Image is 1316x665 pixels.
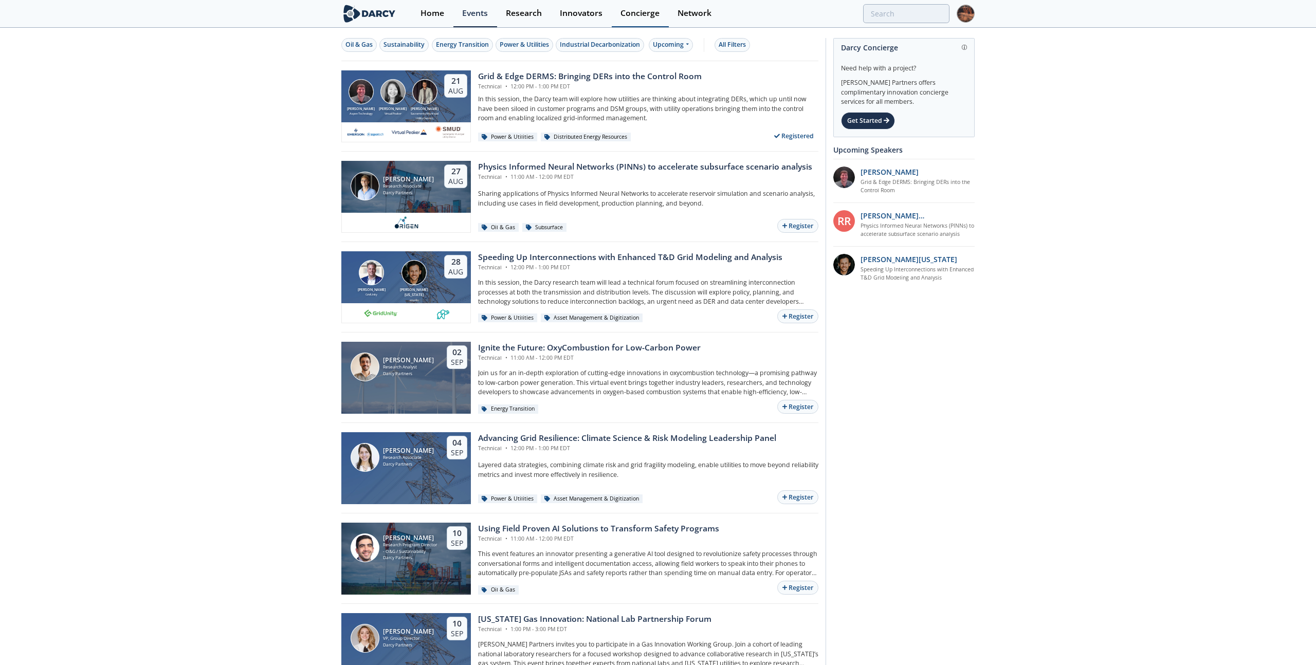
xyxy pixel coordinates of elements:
[351,443,379,472] img: Camila Casamayor
[341,5,397,23] img: logo-wide.svg
[383,635,434,642] div: VP, Group Director
[448,86,463,96] div: Aug
[478,133,537,142] div: Power & Utilities
[522,223,566,232] div: Subsurface
[833,141,975,159] div: Upcoming Speakers
[341,523,818,595] a: Sami Sultan [PERSON_NAME] Research Program Director - O&G / Sustainability Darcy Partners 10 Sep ...
[503,445,509,452] span: •
[478,173,812,181] div: Technical 11:00 AM - 12:00 PM EDT
[503,625,509,633] span: •
[863,4,949,23] input: Advanced Search
[383,183,434,190] div: Research Associate
[770,130,819,142] div: Registered
[341,70,818,142] a: Jonathan Curtis [PERSON_NAME] Aspen Technology Brenda Chew [PERSON_NAME] Virtual Peaker Yevgeniy ...
[383,534,438,542] div: [PERSON_NAME]
[437,307,450,319] img: 336b6de1-6040-4323-9c13-5718d9811639
[383,176,434,183] div: [PERSON_NAME]
[351,624,379,653] img: Lindsey Motlow
[421,9,444,17] div: Home
[341,161,818,233] a: Juan Mayol [PERSON_NAME] Research Associate Darcy Partners 27 Aug Physics Informed Neural Network...
[451,358,463,367] div: Sep
[383,461,434,468] div: Darcy Partners
[861,222,975,238] a: Physics Informed Neural Networks (PINNs) to accelerate subsurface scenario analysis
[833,167,855,188] img: accc9a8e-a9c1-4d58-ae37-132228efcf55
[777,581,818,595] button: Register
[451,438,463,448] div: 04
[560,40,640,49] div: Industrial Decarbonization
[432,38,493,52] button: Energy Transition
[620,9,660,17] div: Concierge
[478,460,818,479] p: Layered data strategies, combining climate risk and grid fragility modeling, enable utilities to ...
[435,126,465,138] img: Smud.org.png
[833,210,855,232] div: RR
[861,254,957,265] p: [PERSON_NAME][US_STATE]
[678,9,711,17] div: Network
[478,523,719,535] div: Using Field Proven AI Solutions to Transform Safety Programs
[451,629,463,638] div: Sep
[345,106,377,112] div: [PERSON_NAME]
[451,347,463,358] div: 02
[478,625,711,634] div: Technical 1:00 PM - 3:00 PM EDT
[341,432,818,504] a: Camila Casamayor [PERSON_NAME] Research Associate Darcy Partners 04 Sep Advancing Grid Resilience...
[398,287,430,298] div: [PERSON_NAME][US_STATE]
[351,533,379,562] img: Sami Sultan
[383,190,434,196] div: Darcy Partners
[478,404,538,414] div: Energy Transition
[341,342,818,414] a: Nicolas Lassalle [PERSON_NAME] Research Analyst Darcy Partners 02 Sep Ignite the Future: OxyCombu...
[478,83,702,91] div: Technical 12:00 PM - 1:00 PM EDT
[478,585,519,595] div: Oil & Gas
[345,112,377,116] div: Aspen Technology
[841,112,895,130] div: Get Started
[841,73,967,107] div: [PERSON_NAME] Partners offers complimentary innovation concierge services for all members.
[380,79,406,104] img: Brenda Chew
[962,45,967,50] img: information.svg
[478,70,702,83] div: Grid & Edge DERMS: Bringing DERs into the Control Room
[777,309,818,323] button: Register
[409,106,441,112] div: [PERSON_NAME]
[560,9,602,17] div: Innovators
[478,95,818,123] p: In this session, the Darcy team will explore how utilities are thinking about integrating DERs, w...
[451,619,463,629] div: 10
[496,38,553,52] button: Power & Utilities
[478,613,711,625] div: [US_STATE] Gas Innovation: National Lab Partnership Forum
[451,539,463,548] div: Sep
[383,40,425,49] div: Sustainability
[345,40,373,49] div: Oil & Gas
[448,167,463,177] div: 27
[478,223,519,232] div: Oil & Gas
[478,189,818,208] p: Sharing applications of Physics Informed Neural Networks to accelerate reservoir simulation and s...
[359,260,384,285] img: Brian Fitzsimons
[341,38,377,52] button: Oil & Gas
[833,254,855,275] img: 1b183925-147f-4a47-82c9-16eeeed5003c
[503,535,509,542] span: •
[556,38,644,52] button: Industrial Decarbonization
[478,494,537,504] div: Power & Utilities
[391,216,422,229] img: origen.ai.png
[356,287,388,293] div: [PERSON_NAME]
[363,307,399,319] img: 1659894010494-gridunity-wp-logo.png
[503,83,509,90] span: •
[541,313,643,323] div: Asset Management & Digitization
[383,542,438,555] div: Research Program Director - O&G / Sustainability
[478,313,537,323] div: Power & Utilities
[503,173,509,180] span: •
[715,38,750,52] button: All Filters
[436,40,489,49] div: Energy Transition
[391,126,427,138] img: virtual-peaker.com.png
[379,38,429,52] button: Sustainability
[861,178,975,195] a: Grid & Edge DERMS: Bringing DERs into the Control Room
[383,555,438,561] div: Darcy Partners
[348,126,383,138] img: cb84fb6c-3603-43a1-87e3-48fd23fb317a
[506,9,542,17] div: Research
[448,177,463,186] div: Aug
[478,161,812,173] div: Physics Informed Neural Networks (PINNs) to accelerate subsurface scenario analysis
[383,357,434,364] div: [PERSON_NAME]
[861,167,919,177] p: [PERSON_NAME]
[503,264,509,271] span: •
[503,354,509,361] span: •
[478,342,701,354] div: Ignite the Future: OxyCombustion for Low-Carbon Power
[377,112,409,116] div: Virtual Peaker
[409,112,441,120] div: Sacramento Municipal Utility District.
[478,278,818,306] p: In this session, the Darcy research team will lead a technical forum focused on streamlining inte...
[649,38,693,52] div: Upcoming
